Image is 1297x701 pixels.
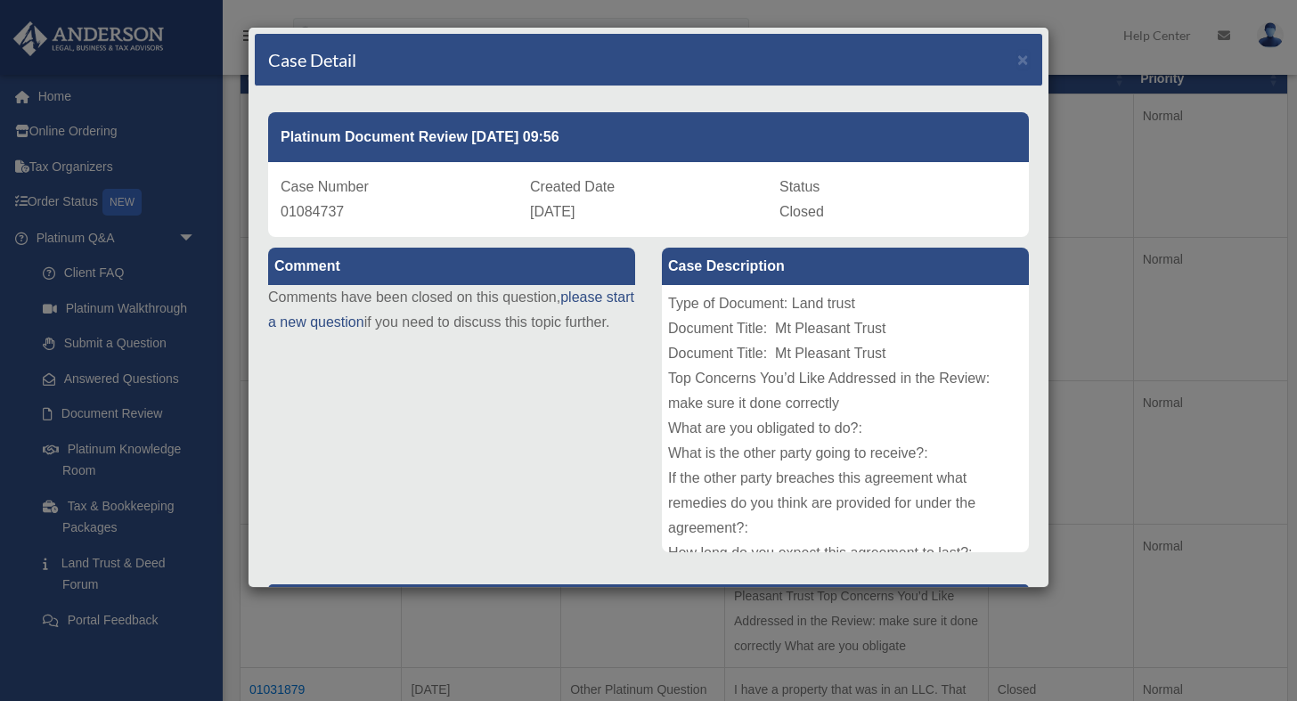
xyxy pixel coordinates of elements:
label: Comment [268,248,635,285]
span: 01084737 [281,204,344,219]
span: Created Date [530,179,615,194]
a: please start a new question [268,289,634,330]
span: Status [779,179,820,194]
div: Type of Document: Land trust Document Title: Mt Pleasant Trust Document Title: Mt Pleasant Trust ... [662,285,1029,552]
label: Case Description [662,248,1029,285]
span: [DATE] [530,204,575,219]
h4: Case Detail [268,47,356,72]
span: × [1017,49,1029,69]
button: Close [1017,50,1029,69]
p: [PERSON_NAME] Advisors [268,584,1029,628]
p: Comments have been closed on this question, if you need to discuss this topic further. [268,285,635,335]
span: Closed [779,204,824,219]
span: Case Number [281,179,369,194]
div: Platinum Document Review [DATE] 09:56 [268,112,1029,162]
